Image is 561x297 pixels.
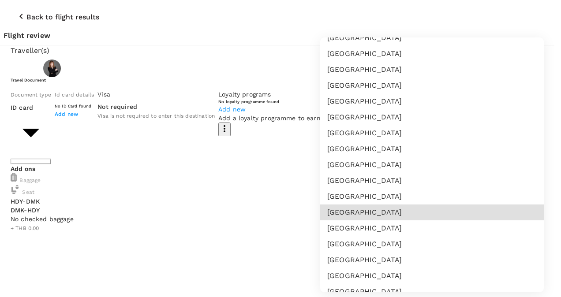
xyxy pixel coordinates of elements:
div: Seat [11,185,544,197]
h6: No loyalty programme found [218,99,342,104]
li: [GEOGRAPHIC_DATA] [320,236,544,252]
li: [GEOGRAPHIC_DATA] [320,109,544,125]
span: Visa is not required to enter this destination [97,113,215,119]
li: [GEOGRAPHIC_DATA] [320,93,544,109]
h6: No ID Card found [55,103,94,109]
img: baggage-icon [11,185,19,194]
div: Baggage [11,173,544,185]
h6: Travel Document [11,77,544,83]
p: Add ons [11,164,544,173]
p: Penpak Burintanachat [64,63,142,74]
span: Document type [11,92,51,98]
li: [GEOGRAPHIC_DATA] [320,46,544,62]
span: Visa [97,91,110,98]
p: Flight review [4,30,551,41]
p: HDY - DMK [11,197,544,206]
span: + THB 0.00 [11,225,39,231]
li: [GEOGRAPHIC_DATA] [320,204,544,220]
li: [GEOGRAPHIC_DATA] [320,157,544,173]
li: [GEOGRAPHIC_DATA] [320,78,544,93]
p: ID card [11,103,51,112]
li: [GEOGRAPHIC_DATA] [320,62,544,78]
p: Not required [97,102,215,111]
p: DMK - HDY [11,206,544,215]
li: [GEOGRAPHIC_DATA] [320,173,544,189]
img: baggage-icon [11,173,17,182]
span: Add a loyalty programme to earn points [218,115,342,122]
li: [GEOGRAPHIC_DATA] [320,125,544,141]
li: [GEOGRAPHIC_DATA] [320,220,544,236]
span: Add new [55,111,78,117]
li: [GEOGRAPHIC_DATA] [320,189,544,204]
li: [GEOGRAPHIC_DATA] [320,30,544,46]
p: Traveller(s) [11,45,544,56]
li: [GEOGRAPHIC_DATA] [320,252,544,268]
span: Id card details [55,92,94,98]
p: Back to flight results [26,12,99,22]
li: [GEOGRAPHIC_DATA] [320,141,544,157]
div: No checked baggage [11,215,544,223]
span: Loyalty programs [218,91,271,98]
span: Add new [218,106,246,113]
img: avatar-68b9448a0b094.jpeg [43,59,61,77]
li: [GEOGRAPHIC_DATA] [320,268,544,284]
p: Traveller 1 : [11,64,40,73]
